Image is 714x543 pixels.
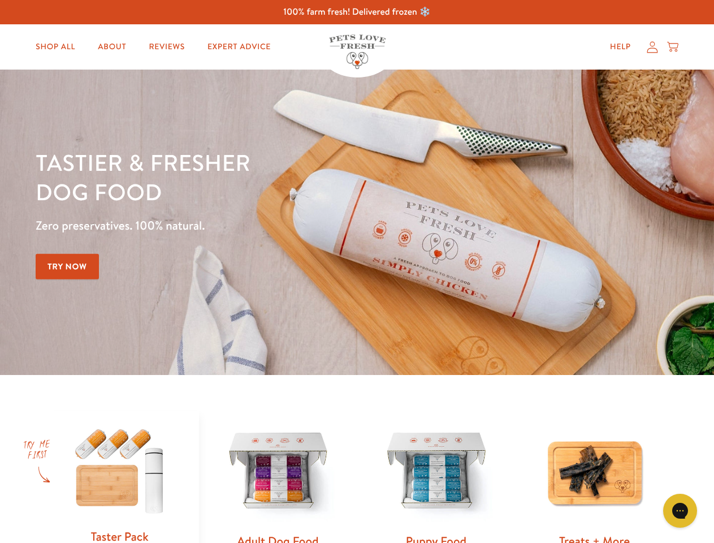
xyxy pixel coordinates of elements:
[36,148,464,206] h1: Tastier & fresher dog food
[27,36,84,58] a: Shop All
[329,35,386,69] img: Pets Love Fresh
[89,36,135,58] a: About
[36,216,464,236] p: Zero preservatives. 100% natural.
[140,36,193,58] a: Reviews
[198,36,280,58] a: Expert Advice
[601,36,640,58] a: Help
[36,254,99,279] a: Try Now
[657,490,703,532] iframe: Gorgias live chat messenger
